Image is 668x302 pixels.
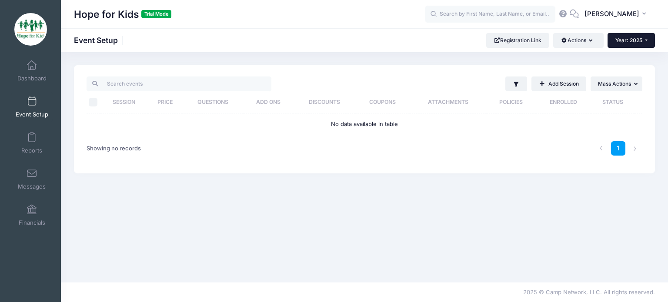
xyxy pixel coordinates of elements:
a: Registration Link [486,33,549,48]
th: Questions [182,91,244,113]
span: Event Setup [16,111,48,118]
button: [PERSON_NAME] [579,4,655,24]
span: Coupons [369,99,396,105]
th: Session [100,91,148,113]
td: No data available in table [87,113,642,135]
th: Enrolled [536,91,591,113]
span: Attachments [428,99,468,105]
button: Actions [553,33,603,48]
div: Showing no records [87,139,141,159]
span: [PERSON_NAME] [584,9,639,19]
span: Questions [197,99,228,105]
a: Reports [11,128,53,158]
button: Year: 2025 [608,33,655,48]
span: Dashboard [17,75,47,82]
span: Discounts [309,99,340,105]
span: 2025 © Camp Network, LLC. All rights reserved. [523,289,655,295]
a: 1 [611,141,625,156]
span: Year: 2025 [615,37,642,43]
a: Add Session [531,76,586,91]
a: Dashboard [11,56,53,86]
img: Hope for Kids [14,13,47,46]
h1: Hope for Kids [74,4,171,24]
a: Messages [11,164,53,194]
th: Add Ons [244,91,294,113]
th: Status [591,91,635,113]
button: Mass Actions [591,76,642,91]
input: Search by First Name, Last Name, or Email... [425,6,555,23]
span: Reports [21,147,42,154]
th: Policies [487,91,536,113]
span: Policies [499,99,523,105]
h1: Event Setup [74,36,125,45]
input: Search events [87,76,271,91]
span: Messages [18,183,46,190]
span: Mass Actions [598,80,631,87]
span: Trial Mode [141,10,171,18]
th: Coupons [355,91,409,113]
span: Financials [19,219,45,226]
a: Financials [11,200,53,230]
span: Add Ons [256,99,281,105]
th: Price [148,91,182,113]
th: Discounts [293,91,355,113]
a: Event Setup [11,92,53,122]
th: Attachments [410,91,487,113]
